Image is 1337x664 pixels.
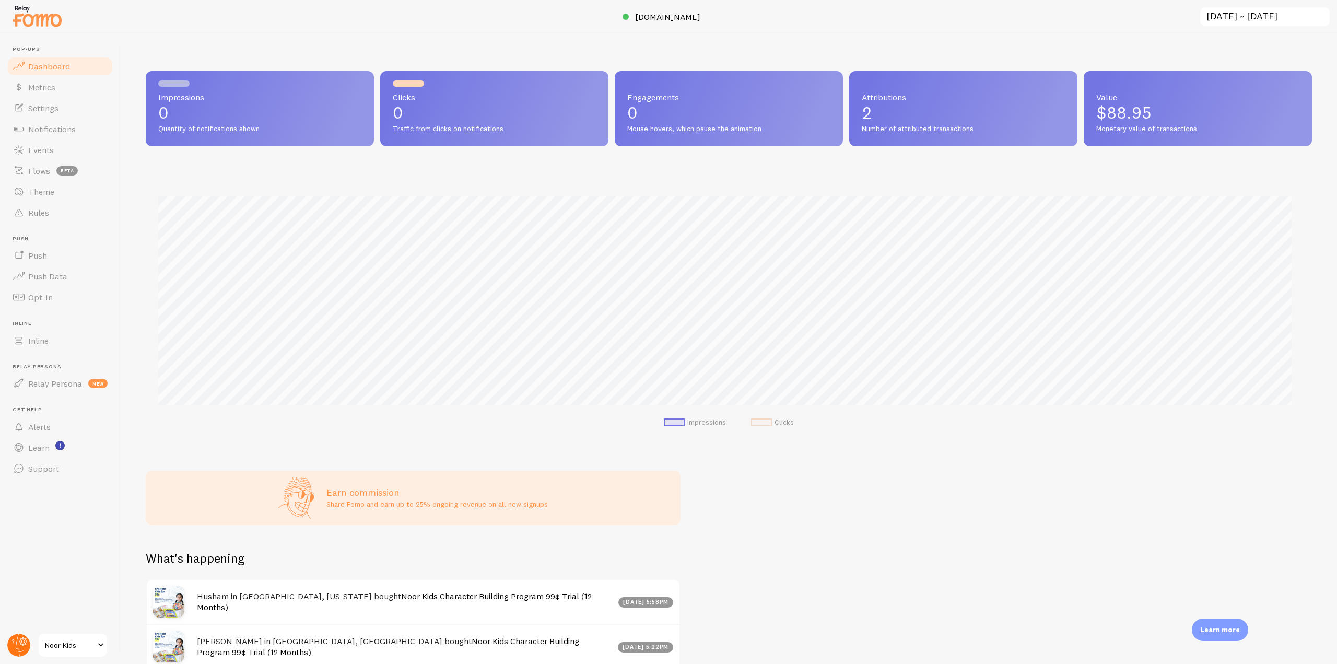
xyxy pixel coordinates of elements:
span: Alerts [28,422,51,432]
span: Mouse hovers, which pause the animation [627,124,830,134]
span: Value [1096,93,1299,101]
span: Support [28,463,59,474]
a: Inline [6,330,114,351]
h2: What's happening [146,550,244,566]
a: Settings [6,98,114,119]
span: Pop-ups [13,46,114,53]
span: Attributions [862,93,1065,101]
p: 2 [862,104,1065,121]
span: Relay Persona [28,378,82,389]
a: Dashboard [6,56,114,77]
span: Noor Kids [45,639,95,651]
p: 0 [627,104,830,121]
a: Metrics [6,77,114,98]
a: Noor Kids Character Building Program 99¢ Trial (12 Months) [197,636,579,657]
a: Notifications [6,119,114,139]
span: Inline [13,320,114,327]
a: Noor Kids [38,633,108,658]
div: [DATE] 5:22pm [618,642,674,653]
span: Engagements [627,93,830,101]
span: Clicks [393,93,596,101]
span: Push [13,236,114,242]
li: Clicks [751,418,794,427]
h4: [PERSON_NAME] in [GEOGRAPHIC_DATA], [GEOGRAPHIC_DATA] bought [197,636,612,657]
span: Learn [28,442,50,453]
p: Learn more [1200,625,1240,635]
span: Events [28,145,54,155]
h3: Earn commission [326,486,548,498]
div: Learn more [1192,619,1248,641]
span: Push [28,250,47,261]
span: new [88,379,108,388]
span: Traffic from clicks on notifications [393,124,596,134]
a: Push [6,245,114,266]
span: Push Data [28,271,67,282]
p: Share Fomo and earn up to 25% ongoing revenue on all new signups [326,499,548,509]
span: Impressions [158,93,361,101]
span: Quantity of notifications shown [158,124,361,134]
span: Metrics [28,82,55,92]
a: Noor Kids Character Building Program 99¢ Trial (12 Months) [197,591,592,612]
span: Relay Persona [13,364,114,370]
a: Alerts [6,416,114,437]
a: Push Data [6,266,114,287]
span: Theme [28,187,54,197]
span: Dashboard [28,61,70,72]
div: [DATE] 5:58pm [618,597,674,608]
a: Flows beta [6,160,114,181]
span: beta [56,166,78,176]
h4: Husham in [GEOGRAPHIC_DATA], [US_STATE] bought [197,591,612,612]
a: Events [6,139,114,160]
span: Get Help [13,406,114,413]
a: Learn [6,437,114,458]
span: Opt-In [28,292,53,302]
svg: <p>Watch New Feature Tutorials!</p> [55,441,65,450]
span: Notifications [28,124,76,134]
img: fomo-relay-logo-orange.svg [11,3,63,29]
span: Rules [28,207,49,218]
span: $88.95 [1096,102,1152,123]
a: Opt-In [6,287,114,308]
span: Number of attributed transactions [862,124,1065,134]
p: 0 [393,104,596,121]
span: Flows [28,166,50,176]
a: Relay Persona new [6,373,114,394]
a: Theme [6,181,114,202]
li: Impressions [664,418,726,427]
span: Inline [28,335,49,346]
span: Monetary value of transactions [1096,124,1299,134]
span: Settings [28,103,58,113]
p: 0 [158,104,361,121]
a: Rules [6,202,114,223]
a: Support [6,458,114,479]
